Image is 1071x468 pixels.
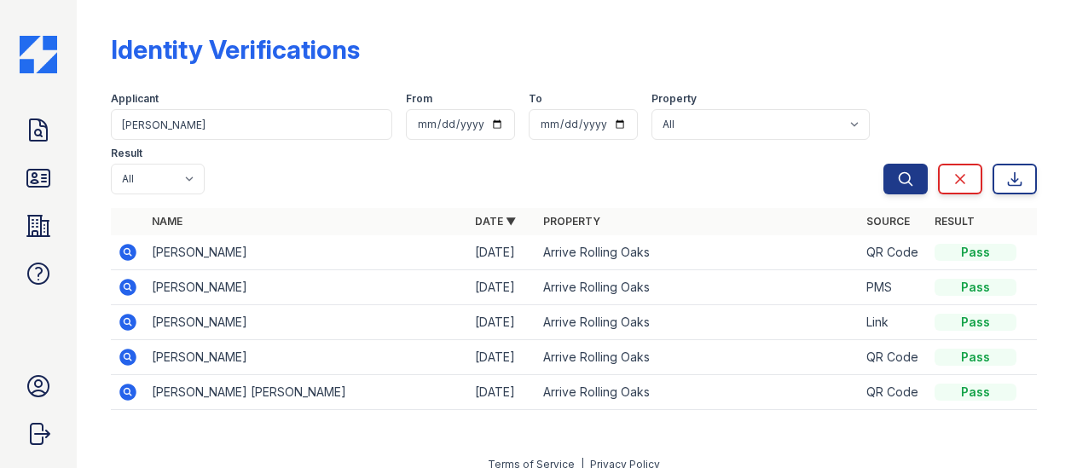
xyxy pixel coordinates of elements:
td: QR Code [860,340,928,375]
td: PMS [860,270,928,305]
td: Arrive Rolling Oaks [536,235,860,270]
td: Arrive Rolling Oaks [536,305,860,340]
td: Arrive Rolling Oaks [536,375,860,410]
label: Applicant [111,92,159,106]
td: [PERSON_NAME] [145,235,468,270]
td: [PERSON_NAME] [PERSON_NAME] [145,375,468,410]
td: QR Code [860,375,928,410]
td: [DATE] [468,340,536,375]
a: Source [866,215,910,228]
img: CE_Icon_Blue-c292c112584629df590d857e76928e9f676e5b41ef8f769ba2f05ee15b207248.png [20,36,57,73]
td: Link [860,305,928,340]
input: Search by name or phone number [111,109,392,140]
td: QR Code [860,235,928,270]
td: Arrive Rolling Oaks [536,340,860,375]
div: Identity Verifications [111,34,360,65]
label: Property [651,92,697,106]
a: Name [152,215,182,228]
td: Arrive Rolling Oaks [536,270,860,305]
div: Pass [935,314,1016,331]
td: [PERSON_NAME] [145,270,468,305]
label: Result [111,147,142,160]
td: [DATE] [468,270,536,305]
a: Date ▼ [475,215,516,228]
a: Result [935,215,975,228]
div: Pass [935,349,1016,366]
td: [DATE] [468,235,536,270]
div: Pass [935,384,1016,401]
div: Pass [935,279,1016,296]
label: From [406,92,432,106]
div: Pass [935,244,1016,261]
td: [PERSON_NAME] [145,340,468,375]
label: To [529,92,542,106]
td: [DATE] [468,375,536,410]
a: Property [543,215,600,228]
td: [DATE] [468,305,536,340]
td: [PERSON_NAME] [145,305,468,340]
